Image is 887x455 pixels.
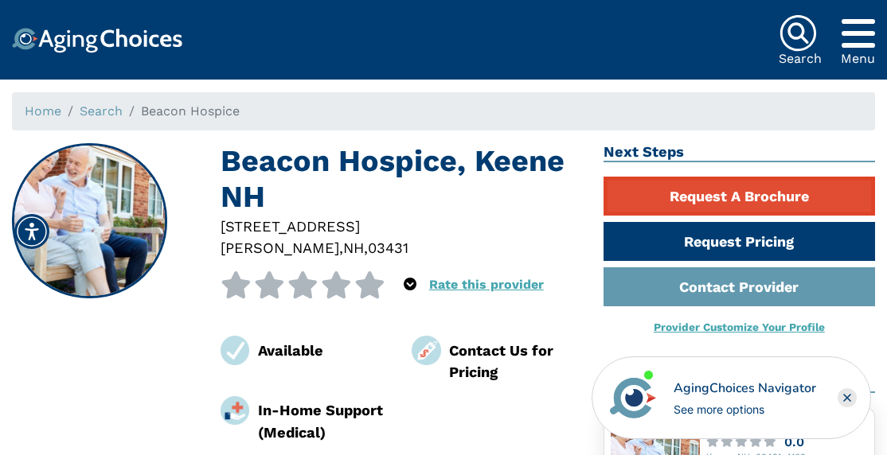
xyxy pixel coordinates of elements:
a: Rate this provider [429,277,544,292]
img: avatar [606,371,660,425]
img: search-icon.svg [779,14,817,52]
h2: Next Steps [604,143,875,162]
div: Search [779,52,822,65]
div: Available [258,340,389,361]
div: [STREET_ADDRESS] [221,216,580,237]
div: Popover trigger [841,14,875,52]
div: 0.0 [784,436,804,448]
div: 03431 [368,237,408,259]
a: Request Pricing [604,222,875,261]
div: Close [838,388,857,407]
a: Home [25,103,61,119]
span: , [364,239,368,256]
a: 0.0 [706,436,868,448]
span: NH [343,239,364,256]
div: Contact Us for Pricing [449,340,580,383]
div: See more options [674,401,816,418]
img: Choice! [12,28,182,53]
nav: breadcrumb [12,92,875,130]
div: AgingChoices Navigator [674,379,816,398]
a: Contact Provider [604,267,875,306]
a: Provider Customize Your Profile [654,321,825,333]
span: , [339,239,343,256]
div: Popover trigger [404,271,416,298]
span: [PERSON_NAME] [221,239,339,256]
div: Accessibility Menu [14,214,49,249]
h1: Beacon Hospice, Keene NH [221,143,580,216]
a: Request A Brochure [604,177,875,216]
div: In-Home Support (Medical) [258,399,389,443]
img: Beacon Hospice, Keene NH [14,145,166,297]
div: Menu [841,52,875,65]
span: Beacon Hospice [141,103,240,119]
a: Search [80,103,123,119]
